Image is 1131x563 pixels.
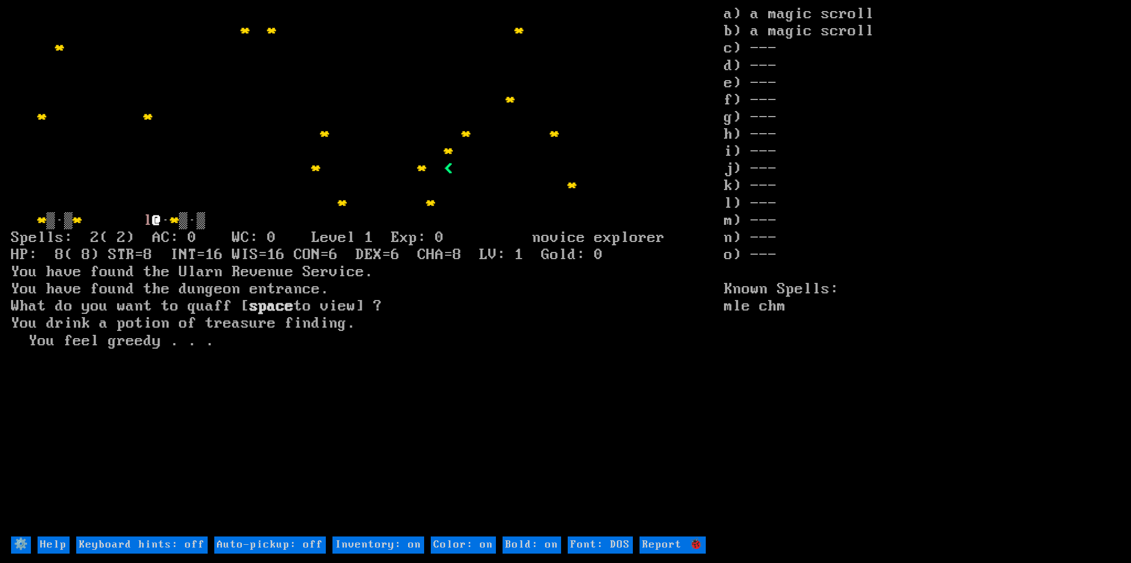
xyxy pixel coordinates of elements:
[503,536,561,554] input: Bold: on
[144,212,152,229] font: l
[431,536,496,554] input: Color: on
[250,297,294,315] b: space
[152,212,161,229] font: @
[724,6,1120,535] stats: a) a magic scroll b) a magic scroll c) --- d) --- e) --- f) --- g) --- h) --- i) --- j) --- k) --...
[444,160,453,177] font: <
[11,536,31,554] input: ⚙️
[76,536,208,554] input: Keyboard hints: off
[11,6,723,535] larn: ▒·▒ · ▒·▒ Spells: 2( 2) AC: 0 WC: 0 Level 1 Exp: 0 novice explorer HP: 8( 8) STR=8 INT=16 WIS=16 ...
[38,536,70,554] input: Help
[332,536,424,554] input: Inventory: on
[568,536,633,554] input: Font: DOS
[214,536,326,554] input: Auto-pickup: off
[640,536,706,554] input: Report 🐞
